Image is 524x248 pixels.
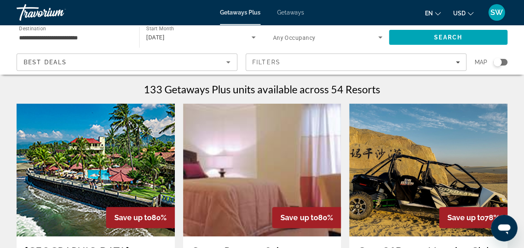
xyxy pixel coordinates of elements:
[252,59,280,66] span: Filters
[277,9,304,16] a: Getaways
[19,33,128,43] input: Select destination
[425,10,433,17] span: en
[439,207,507,228] div: 78%
[24,59,67,66] span: Best Deals
[19,25,46,31] span: Destination
[146,26,174,32] span: Start Month
[24,57,230,67] mat-select: Sort by
[349,104,507,236] img: Gate Of Desert Vacation Club Aksu
[144,83,380,95] h1: 133 Getaways Plus units available across 54 Resorts
[273,34,316,41] span: Any Occupancy
[246,53,466,71] button: Filters
[220,9,261,16] a: Getaways Plus
[106,207,175,228] div: 80%
[272,207,341,228] div: 80%
[17,104,175,236] img: Bali Palms Resort
[447,213,485,222] span: Save up to
[114,213,152,222] span: Save up to
[491,215,517,241] iframe: Button to launch messaging window
[453,7,473,19] button: Change currency
[425,7,441,19] button: Change language
[434,34,462,41] span: Search
[146,34,164,41] span: [DATE]
[486,4,507,21] button: User Menu
[389,30,507,45] button: Search
[183,104,341,236] img: Crown Regency Suites
[17,2,99,23] a: Travorium
[475,56,487,68] span: Map
[280,213,318,222] span: Save up to
[453,10,466,17] span: USD
[490,8,503,17] span: SW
